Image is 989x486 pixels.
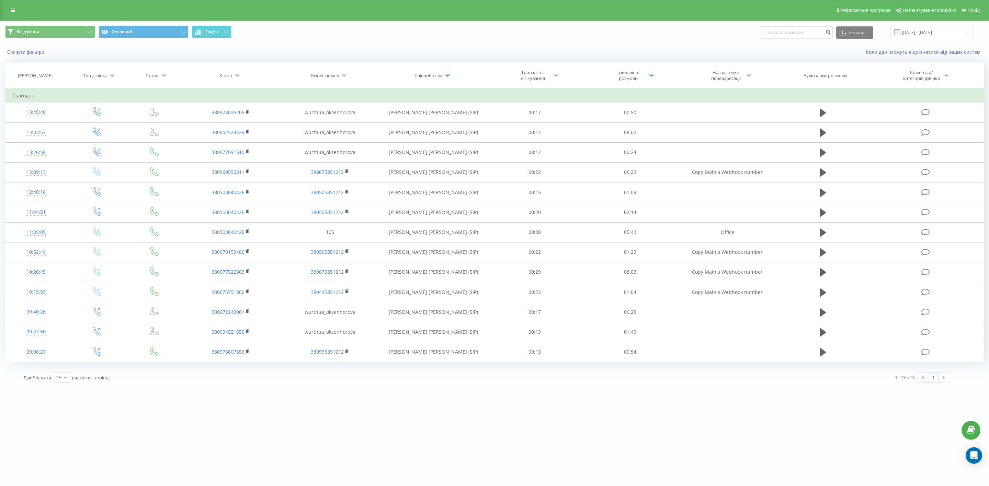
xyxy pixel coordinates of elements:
[582,242,678,262] td: 01:23
[836,26,873,39] button: Експорт
[83,73,107,79] div: Тип дзвінка
[311,269,344,275] a: 380675851212
[311,209,344,215] a: 380505851212
[311,249,344,255] a: 380505851212
[212,229,245,235] a: 380503040426
[12,345,60,359] div: 09:08:27
[582,342,678,362] td: 00:54
[12,305,60,319] div: 09:40:26
[582,122,678,142] td: 08:02
[380,202,487,222] td: [PERSON_NAME] [PERSON_NAME] (SIP)
[212,189,245,195] a: 380503040426
[487,122,582,142] td: 00:12
[281,322,380,342] td: wurthua_oksenhorova
[895,374,914,381] div: 1 - 13 з 13
[212,289,245,295] a: 380675751860
[487,342,582,362] td: 00:13
[487,202,582,222] td: 00:20
[281,103,380,122] td: wurthua_oksenhorova
[146,73,159,79] div: Статус
[582,222,678,242] td: 05:43
[414,73,443,79] div: Співробітник
[582,182,678,202] td: 01:09
[707,70,744,81] div: Назва схеми переадресації
[902,8,956,13] span: Налаштування профілю
[380,222,487,242] td: [PERSON_NAME] [PERSON_NAME] (SIP)
[582,162,678,182] td: 06:23
[678,162,777,182] td: Copy Main з Webhook number
[281,222,380,242] td: 105
[12,265,60,279] div: 10:20:45
[311,189,344,195] a: 380505851212
[582,282,678,302] td: 01:04
[212,329,245,335] a: 380994521650
[380,162,487,182] td: [PERSON_NAME] [PERSON_NAME] (SIP)
[380,142,487,162] td: [PERSON_NAME] [PERSON_NAME] (SIP)
[212,109,245,116] a: 380974036205
[966,447,982,464] div: Open Intercom Messenger
[380,122,487,142] td: [PERSON_NAME] [PERSON_NAME] (SIP)
[192,26,231,38] button: Графік
[212,269,245,275] a: 380677522363
[901,70,942,81] div: Коментар/категорія дзвінка
[281,122,380,142] td: wurthua_oksenhorova
[12,325,60,339] div: 09:27:50
[380,262,487,282] td: [PERSON_NAME] [PERSON_NAME] (SIP)
[212,209,245,215] a: 380503040426
[487,242,582,262] td: 00:22
[487,322,582,342] td: 00:13
[582,142,678,162] td: 00:24
[311,169,344,175] a: 380675851212
[56,374,61,381] div: 25
[281,302,380,322] td: wurthua_oksenhorova
[760,26,833,39] input: Пошук за номером
[487,222,582,242] td: 00:08
[840,8,891,13] span: Реферальна програма
[12,285,60,299] div: 10:15:59
[380,103,487,122] td: [PERSON_NAME] [PERSON_NAME] (SIP)
[866,49,984,55] a: Коли дані можуть відрізнятися вiд інших систем
[12,186,60,199] div: 12:48:16
[487,142,582,162] td: 00:12
[678,222,777,242] td: Office
[380,182,487,202] td: [PERSON_NAME] [PERSON_NAME] (SIP)
[99,26,189,38] button: Основний
[380,242,487,262] td: [PERSON_NAME] [PERSON_NAME] (SIP)
[582,103,678,122] td: 00:50
[582,322,678,342] td: 01:49
[5,49,48,55] button: Скинути фільтри
[610,70,647,81] div: Тривалість розмови
[12,246,60,259] div: 10:52:49
[12,166,60,179] div: 13:09:13
[212,348,245,355] a: 380976607556
[487,262,582,282] td: 00:29
[18,73,53,79] div: [PERSON_NAME]
[212,169,245,175] a: 380969556311
[24,375,51,381] span: Відображати
[219,73,232,79] div: Клієнт
[514,70,551,81] div: Тривалість очікування
[212,149,245,155] a: 380677091510
[12,126,60,139] div: 13:33:52
[12,146,60,159] div: 13:26:58
[212,129,245,135] a: 380952524429
[487,162,582,182] td: 00:22
[311,289,344,295] a: 380445851212
[582,302,678,322] td: 00:28
[12,226,60,239] div: 11:35:05
[311,348,344,355] a: 380935851212
[5,89,984,103] td: Сьогодні
[380,322,487,342] td: [PERSON_NAME] [PERSON_NAME] (SIP)
[582,262,678,282] td: 08:03
[5,26,95,38] button: Всі дзвінки
[380,282,487,302] td: [PERSON_NAME] [PERSON_NAME] (SIP)
[72,375,110,381] span: рядків на сторінці
[487,302,582,322] td: 00:17
[678,262,777,282] td: Copy Main з Webhook number
[804,73,847,79] div: Аудіозапис розмови
[487,282,582,302] td: 00:23
[212,309,245,315] a: 380672243001
[380,302,487,322] td: [PERSON_NAME] [PERSON_NAME] (SIP)
[678,242,777,262] td: Copy Main з Webhook number
[281,142,380,162] td: wurthua_oksenhorova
